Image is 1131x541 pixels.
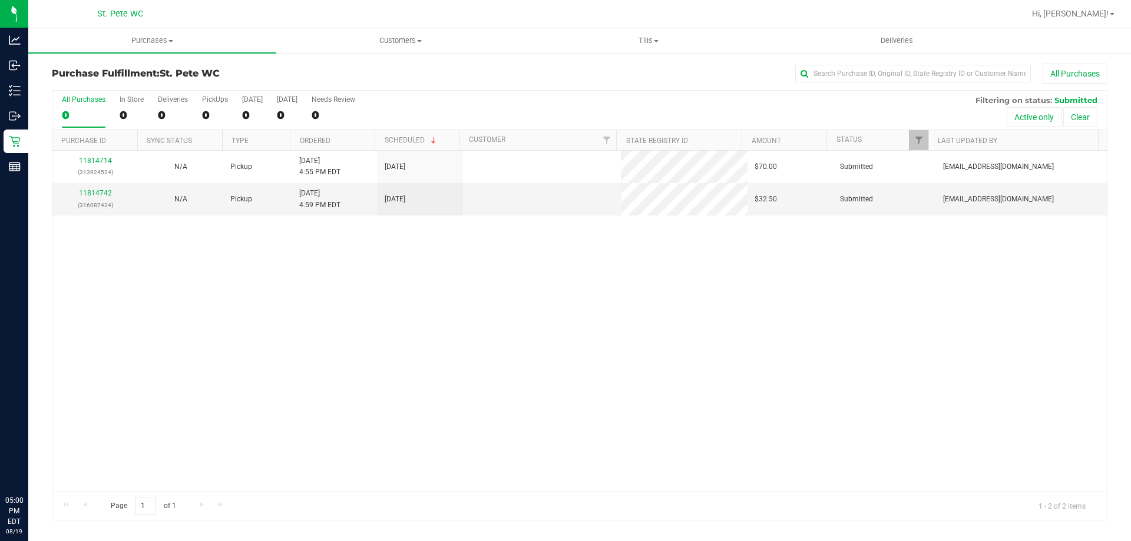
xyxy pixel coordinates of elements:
[938,137,997,145] a: Last Updated By
[524,28,772,53] a: Tills
[9,34,21,46] inline-svg: Analytics
[755,161,777,172] span: $70.00
[147,137,192,145] a: Sync Status
[232,137,249,145] a: Type
[752,137,781,145] a: Amount
[59,200,131,211] p: (316087424)
[1032,9,1109,18] span: Hi, [PERSON_NAME]!
[120,95,144,104] div: In Store
[840,161,873,172] span: Submitted
[242,108,263,122] div: 0
[5,527,23,536] p: 08/19
[597,130,616,150] a: Filter
[160,68,220,79] span: St. Pete WC
[865,35,929,46] span: Deliveries
[1043,64,1107,84] button: All Purchases
[1007,107,1061,127] button: Active only
[1029,497,1095,515] span: 1 - 2 of 2 items
[755,194,777,205] span: $32.50
[385,136,438,144] a: Scheduled
[9,161,21,172] inline-svg: Reports
[174,194,187,205] button: N/A
[28,35,276,46] span: Purchases
[174,162,187,171] span: Not Applicable
[62,108,105,122] div: 0
[299,188,340,210] span: [DATE] 4:59 PM EDT
[59,167,131,178] p: (313924524)
[840,194,873,205] span: Submitted
[909,130,928,150] a: Filter
[230,161,252,172] span: Pickup
[1063,107,1097,127] button: Clear
[312,108,355,122] div: 0
[9,135,21,147] inline-svg: Retail
[202,95,228,104] div: PickUps
[202,108,228,122] div: 0
[52,68,404,79] h3: Purchase Fulfillment:
[12,447,47,482] iframe: Resource center
[158,108,188,122] div: 0
[97,9,143,19] span: St. Pete WC
[385,161,405,172] span: [DATE]
[230,194,252,205] span: Pickup
[525,35,772,46] span: Tills
[943,161,1054,172] span: [EMAIL_ADDRESS][DOMAIN_NAME]
[158,95,188,104] div: Deliveries
[1054,95,1097,105] span: Submitted
[135,497,156,515] input: 1
[469,135,505,144] a: Customer
[9,110,21,122] inline-svg: Outbound
[943,194,1054,205] span: [EMAIL_ADDRESS][DOMAIN_NAME]
[277,35,524,46] span: Customers
[62,95,105,104] div: All Purchases
[312,95,355,104] div: Needs Review
[61,137,106,145] a: Purchase ID
[9,59,21,71] inline-svg: Inbound
[277,95,297,104] div: [DATE]
[5,495,23,527] p: 05:00 PM EDT
[101,497,186,515] span: Page of 1
[242,95,263,104] div: [DATE]
[836,135,862,144] a: Status
[300,137,330,145] a: Ordered
[795,65,1031,82] input: Search Purchase ID, Original ID, State Registry ID or Customer Name...
[277,108,297,122] div: 0
[79,189,112,197] a: 11814742
[773,28,1021,53] a: Deliveries
[79,157,112,165] a: 11814714
[975,95,1052,105] span: Filtering on status:
[120,108,144,122] div: 0
[174,195,187,203] span: Not Applicable
[276,28,524,53] a: Customers
[174,161,187,172] button: N/A
[299,155,340,178] span: [DATE] 4:55 PM EDT
[28,28,276,53] a: Purchases
[626,137,688,145] a: State Registry ID
[9,85,21,97] inline-svg: Inventory
[385,194,405,205] span: [DATE]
